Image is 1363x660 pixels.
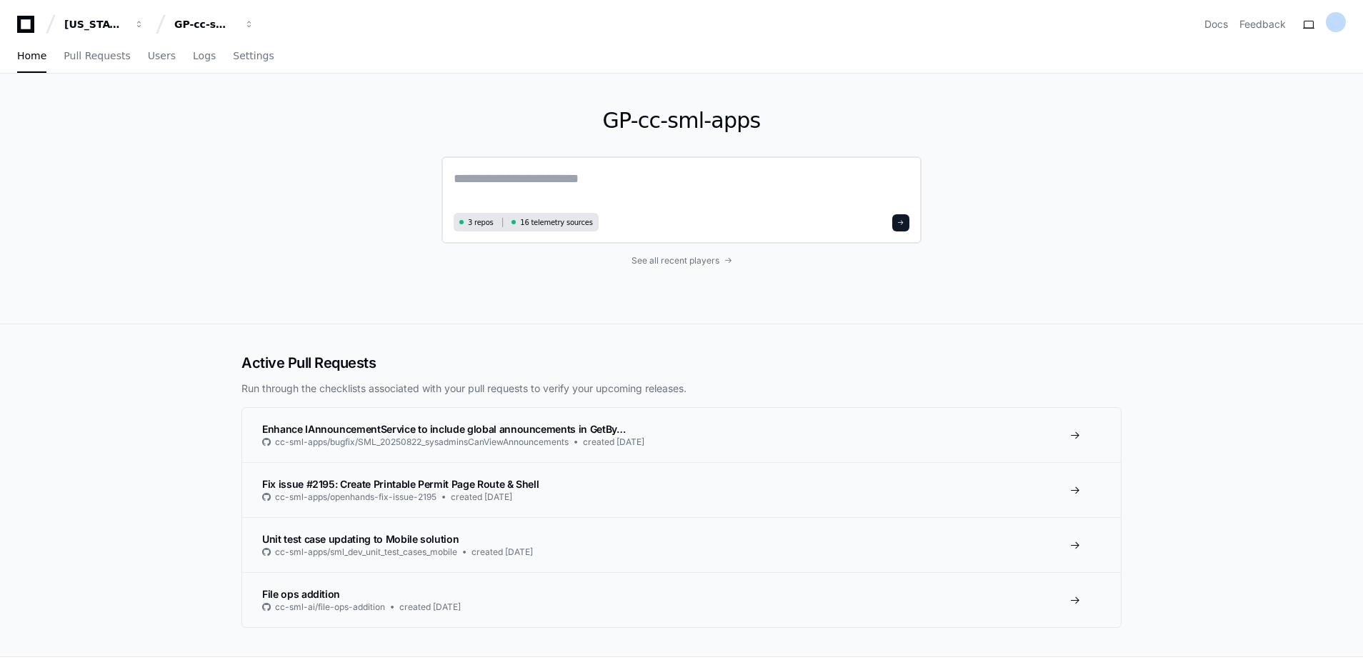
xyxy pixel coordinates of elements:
div: GP-cc-sml-apps [174,17,236,31]
span: Home [17,51,46,60]
span: Unit test case updating to Mobile solution [262,533,459,545]
button: Feedback [1239,17,1286,31]
span: created [DATE] [399,601,461,613]
span: cc-sml-apps/sml_dev_unit_test_cases_mobile [275,546,457,558]
a: See all recent players [441,255,922,266]
span: Fix issue #2195: Create Printable Permit Page Route & Shell [262,478,539,490]
a: Unit test case updating to Mobile solutioncc-sml-apps/sml_dev_unit_test_cases_mobilecreated [DATE] [242,517,1121,572]
span: cc-sml-apps/openhands-fix-issue-2195 [275,491,436,503]
button: GP-cc-sml-apps [169,11,260,37]
a: Pull Requests [64,40,130,73]
span: 3 repos [468,217,494,228]
span: Settings [233,51,274,60]
a: Users [148,40,176,73]
span: created [DATE] [583,436,644,448]
a: File ops additioncc-sml-ai/file-ops-additioncreated [DATE] [242,572,1121,627]
span: created [DATE] [471,546,533,558]
h2: Active Pull Requests [241,353,1122,373]
span: cc-sml-ai/file-ops-addition [275,601,385,613]
span: See all recent players [631,255,719,266]
a: Home [17,40,46,73]
button: [US_STATE] Pacific [59,11,150,37]
span: created [DATE] [451,491,512,503]
a: Settings [233,40,274,73]
a: Logs [193,40,216,73]
a: Enhance IAnnouncementService to include global announcements in GetBy…cc-sml-apps/bugfix/SML_2025... [242,408,1121,462]
span: 16 telemetry sources [520,217,592,228]
span: Enhance IAnnouncementService to include global announcements in GetBy… [262,423,626,435]
span: Pull Requests [64,51,130,60]
span: Users [148,51,176,60]
p: Run through the checklists associated with your pull requests to verify your upcoming releases. [241,381,1122,396]
span: Logs [193,51,216,60]
div: [US_STATE] Pacific [64,17,126,31]
h1: GP-cc-sml-apps [441,108,922,134]
span: cc-sml-apps/bugfix/SML_20250822_sysadminsCanViewAnnouncements [275,436,569,448]
span: File ops addition [262,588,340,600]
a: Docs [1204,17,1228,31]
a: Fix issue #2195: Create Printable Permit Page Route & Shellcc-sml-apps/openhands-fix-issue-2195cr... [242,462,1121,517]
